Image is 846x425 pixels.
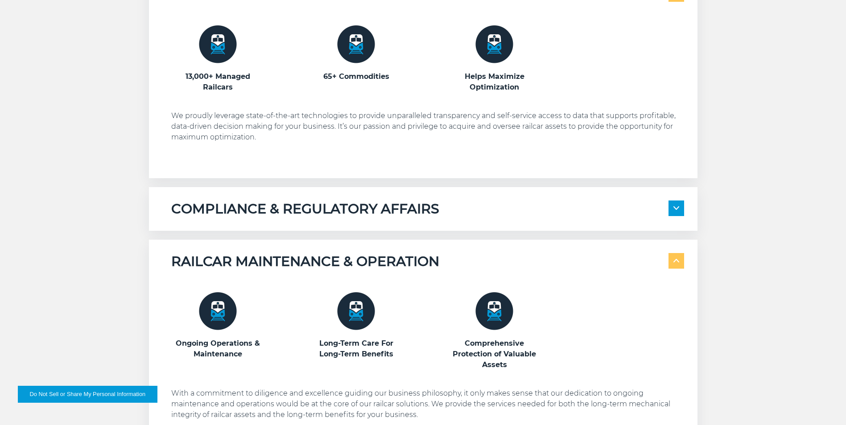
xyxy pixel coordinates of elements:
[171,71,265,93] h3: 13,000+ Managed Railcars
[448,338,541,370] h3: Comprehensive Protection of Valuable Assets
[18,386,157,403] button: Do Not Sell or Share My Personal Information
[310,338,403,360] h3: Long-Term Care For Long-Term Benefits
[673,206,679,210] img: arrow
[310,71,403,82] h3: 65+ Commodities
[171,338,265,360] h3: Ongoing Operations & Maintenance
[171,200,439,217] h5: COMPLIANCE & REGULATORY AFFAIRS
[171,388,684,420] p: With a commitment to diligence and excellence guiding our business philosophy, it only makes sens...
[673,259,679,262] img: arrow
[171,110,684,143] p: We proudly leverage state-of-the-art technologies to provide unparalleled transparency and self-s...
[448,71,541,93] h3: Helps Maximize Optimization
[171,253,439,270] h5: RAILCAR MAINTENANCE & OPERATION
